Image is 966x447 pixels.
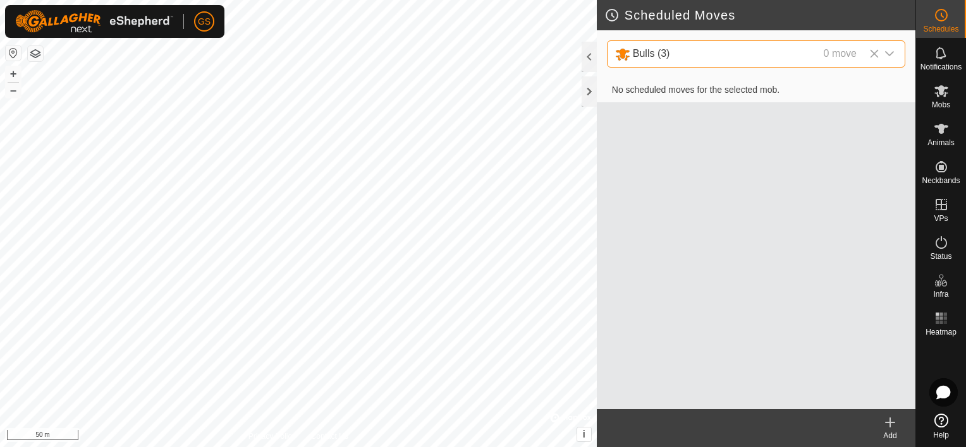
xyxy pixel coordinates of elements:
[933,290,948,298] span: Infra
[28,46,43,61] button: Map Layers
[577,427,591,441] button: i
[604,8,915,23] h2: Scheduled Moves
[6,45,21,61] button: Reset Map
[933,431,949,439] span: Help
[824,46,857,62] div: 0 move
[602,85,790,95] span: No scheduled moves for the selected mob.
[865,430,915,441] div: Add
[927,139,955,146] span: Animals
[923,25,958,33] span: Schedules
[583,429,585,439] span: i
[633,48,670,59] span: Bulls (3)
[922,177,960,184] span: Neckbands
[916,408,966,444] a: Help
[932,101,950,109] span: Mobs
[930,253,951,260] span: Status
[248,431,296,442] a: Privacy Policy
[311,431,348,442] a: Contact Us
[920,63,962,71] span: Notifications
[6,66,21,81] button: +
[610,41,877,67] span: Bulls
[926,328,957,336] span: Heatmap
[15,10,173,33] img: Gallagher Logo
[6,83,21,98] button: –
[198,15,211,28] span: GS
[877,41,902,67] div: dropdown trigger
[934,215,948,222] span: VPs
